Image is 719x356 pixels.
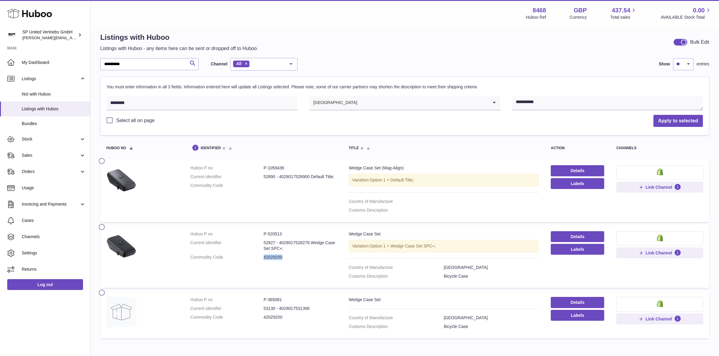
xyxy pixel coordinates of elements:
[349,315,444,321] dt: Country of Manufacture
[533,6,546,14] strong: 8468
[264,297,337,303] dd: P-365081
[349,199,444,204] dt: Country of Manufacture
[646,250,672,256] span: Link Channel
[191,254,264,260] dt: Commodity Code
[444,315,539,321] dd: [GEOGRAPHIC_DATA]
[349,231,539,237] div: Wedge Case Set
[574,6,587,14] strong: GBP
[444,273,468,282] div: Bicycle Case
[264,306,337,311] dd: 53130 - 4028017531306
[22,185,86,191] span: Usage
[657,300,663,307] img: shopify-small.png
[22,234,86,240] span: Channels
[22,76,79,82] span: Listings
[349,297,539,303] div: Wedge Case Set
[264,240,337,251] dd: 52827 - 4028017528276 Wedge Case Set SPC+;
[22,35,121,40] span: [PERSON_NAME][EMAIL_ADDRESS][DOMAIN_NAME]
[264,314,337,320] dd: 42029200
[646,316,672,322] span: Link Channel
[191,183,264,188] dt: Commodity Code
[551,178,604,189] button: Labels
[22,201,79,207] span: Invoicing and Payments
[191,240,264,251] dt: Current identifier
[22,169,79,175] span: Orders
[310,96,500,110] div: Search for option
[106,146,126,150] span: Huboo no
[22,153,79,158] span: Sales
[349,273,444,279] dt: Customs Description
[22,121,86,127] span: Bundles
[107,84,477,90] p: You must enter information in all 3 fields. Information entered here will update all Listings sel...
[616,247,703,258] button: Link Channel
[349,146,359,150] span: title
[211,61,227,67] label: Channel
[616,146,703,150] div: channels
[370,244,436,248] span: Option 1 = Wedge Case Set SPC+;
[551,231,604,242] a: Details
[264,174,337,180] dd: 52890 - 4028017528900 Default Title;
[7,279,83,290] a: Log out
[7,30,16,39] img: tim@sp-united.com
[191,314,264,320] dt: Commodity Code
[657,234,663,241] img: shopify-small.png
[551,165,604,176] a: Details
[22,29,77,41] div: SP United Vertriebs GmbH
[349,324,444,329] dt: Customs Description
[657,168,663,175] img: shopify-small.png
[264,254,337,260] dd: 42029200
[661,6,712,20] a: 0.00 AVAILABLE Stock Total
[659,61,670,67] label: Show
[107,117,155,124] label: Select all on page
[358,96,488,110] input: Search for option
[551,297,604,308] a: Details
[106,231,136,261] img: Wedge Case Set
[310,96,358,110] span: [GEOGRAPHIC_DATA]
[22,218,86,223] span: Cases
[646,184,672,190] span: Link Channel
[612,6,630,14] span: 437.54
[22,266,86,272] span: Returns
[22,136,79,142] span: Stock
[264,165,337,171] dd: P-1059436
[191,297,264,303] dt: Huboo P no
[570,14,587,20] div: Currency
[22,91,86,97] span: Not with Huboo
[551,146,604,150] div: action
[106,297,136,327] img: Wedge Case Set
[264,231,337,237] dd: P-520513
[526,14,546,20] div: Huboo Ref
[610,14,637,20] span: Total sales
[616,313,703,324] button: Link Channel
[100,33,258,42] h1: Listings with Huboo
[106,165,136,195] img: Wedge Case Set (Mag-Align)
[444,265,539,270] dd: [GEOGRAPHIC_DATA]
[349,165,539,171] div: Wedge Case Set (Mag-Align)
[100,45,258,52] p: Listings with Huboo - any items here can be sent or dropped off to Huboo.
[349,174,539,186] div: Variation:
[191,174,264,180] dt: Current identifier
[349,265,444,270] dt: Country of Manufacture
[201,146,221,150] span: identifier
[191,165,264,171] dt: Huboo P no
[349,240,539,252] div: Variation:
[610,6,637,20] a: 437.54 Total sales
[616,182,703,193] button: Link Channel
[551,310,604,321] button: Labels
[444,324,468,332] div: Bicycle Case
[236,61,242,66] span: All
[191,231,264,237] dt: Huboo P no
[551,244,604,255] button: Labels
[693,6,705,14] span: 0.00
[697,61,709,67] span: entries
[690,39,709,46] div: Bulk Edit
[349,207,444,213] dt: Customs Description
[661,14,712,20] span: AVAILABLE Stock Total
[370,178,414,182] span: Option 1 = Default Title;
[22,106,86,112] span: Listings with Huboo
[22,60,86,65] span: My Dashboard
[22,250,86,256] span: Settings
[191,306,264,311] dt: Current identifier
[653,115,703,127] button: Apply to selected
